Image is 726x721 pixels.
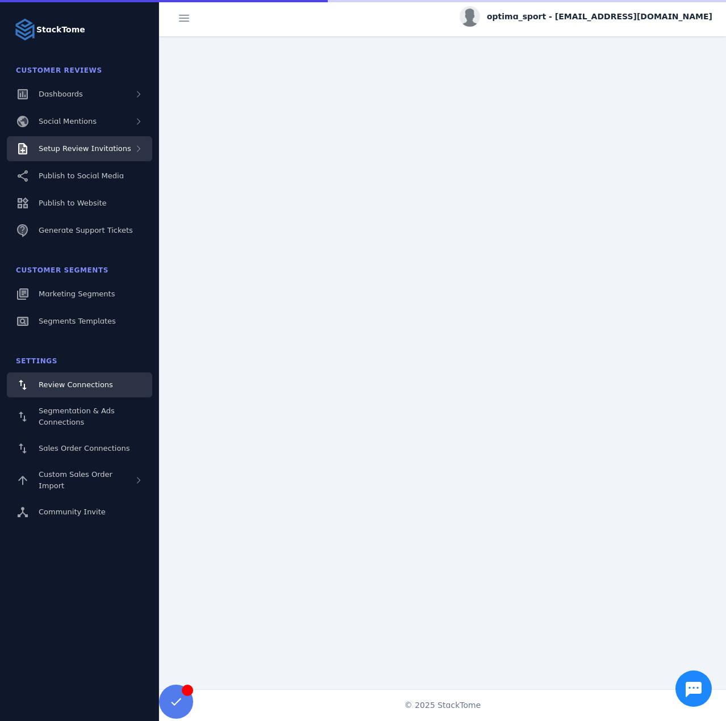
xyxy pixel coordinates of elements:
span: © 2025 StackTome [404,699,481,711]
strong: StackTome [36,24,85,36]
span: Review Connections [39,380,113,389]
span: Customer Reviews [16,66,102,74]
a: Publish to Website [7,191,152,216]
span: Marketing Segments [39,290,115,298]
span: Customer Segments [16,266,109,274]
span: Social Mentions [39,117,97,125]
span: Segments Templates [39,317,116,325]
span: Custom Sales Order Import [39,470,112,490]
span: Publish to Website [39,199,106,207]
img: profile.jpg [460,6,480,27]
span: Setup Review Invitations [39,144,131,153]
a: Marketing Segments [7,282,152,307]
button: optima_sport - [EMAIL_ADDRESS][DOMAIN_NAME] [460,6,712,27]
a: Segments Templates [7,309,152,334]
a: Generate Support Tickets [7,218,152,243]
span: Dashboards [39,90,83,98]
a: Segmentation & Ads Connections [7,400,152,434]
span: Settings [16,357,57,365]
img: Logo image [14,18,36,41]
span: Sales Order Connections [39,444,130,452]
span: Publish to Social Media [39,171,124,180]
span: Community Invite [39,508,106,516]
a: Review Connections [7,372,152,397]
a: Publish to Social Media [7,164,152,188]
a: Sales Order Connections [7,436,152,461]
span: optima_sport - [EMAIL_ADDRESS][DOMAIN_NAME] [487,11,712,23]
span: Generate Support Tickets [39,226,133,234]
a: Community Invite [7,500,152,525]
span: Segmentation & Ads Connections [39,406,115,426]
